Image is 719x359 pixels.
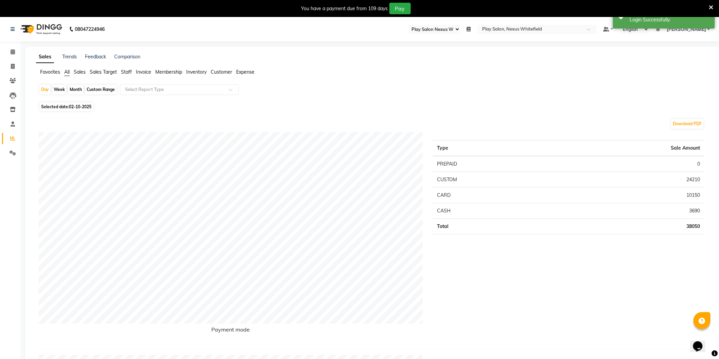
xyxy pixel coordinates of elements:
a: 1 [656,26,660,32]
div: Login Successfully. [630,16,710,23]
span: Favorites [40,69,60,75]
a: Comparison [114,54,140,60]
td: 38050 [550,219,704,234]
span: Selected date: [39,102,93,111]
span: Inventory [186,69,207,75]
div: Custom Range [85,85,117,94]
span: Expense [236,69,255,75]
td: CARD [433,188,550,203]
th: Sale Amount [550,140,704,156]
span: Sales Target [90,69,117,75]
td: PREPAID [433,156,550,172]
a: Feedback [85,54,106,60]
div: Week [52,85,67,94]
span: Membership [155,69,182,75]
button: Download PDF [671,119,704,129]
th: Type [433,140,550,156]
iframe: chat widget [690,332,712,352]
td: CASH [433,203,550,219]
div: Day [39,85,51,94]
td: 3690 [550,203,704,219]
span: 02-10-2025 [69,104,91,109]
span: Sales [74,69,86,75]
td: 10150 [550,188,704,203]
span: All [64,69,70,75]
div: You have a payment due from 109 days [301,5,388,12]
span: Staff [121,69,132,75]
a: Sales [36,51,54,63]
span: [PERSON_NAME] [667,26,706,33]
b: 08047224946 [75,20,105,39]
td: Total [433,219,550,234]
span: Customer [211,69,232,75]
td: CUSTOM [433,172,550,188]
span: Invoice [136,69,151,75]
td: 24210 [550,172,704,188]
div: Month [68,85,84,94]
img: logo [17,20,64,39]
button: Pay [389,3,411,14]
a: Trends [62,54,77,60]
td: 0 [550,156,704,172]
h6: Payment mode [39,326,423,336]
